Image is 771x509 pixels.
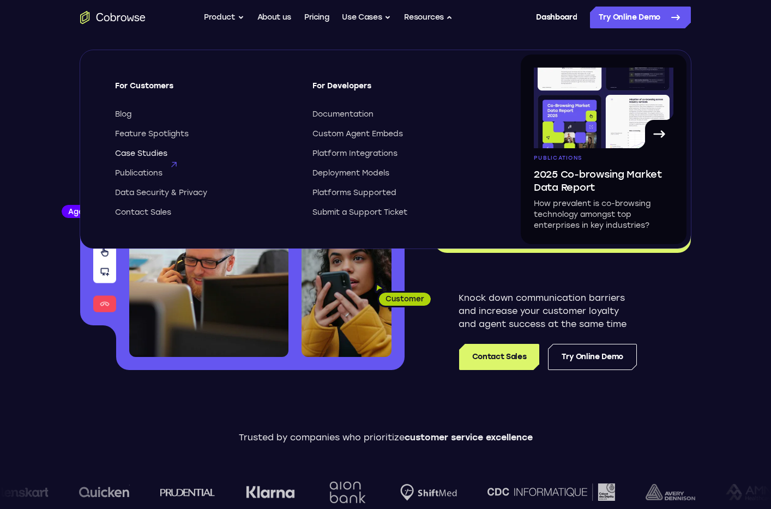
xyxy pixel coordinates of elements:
[405,432,533,443] span: customer service excellence
[115,168,162,179] span: Publications
[80,11,146,24] a: Go to the home page
[115,207,293,218] a: Contact Sales
[115,129,293,140] a: Feature Spotlights
[115,207,171,218] span: Contact Sales
[115,81,293,100] span: For Customers
[257,7,291,28] a: About us
[312,109,490,120] a: Documentation
[312,81,490,100] span: For Developers
[115,168,293,179] a: Publications
[590,7,691,28] a: Try Online Demo
[129,162,288,357] img: A customer support agent talking on the phone
[312,207,490,218] a: Submit a Support Ticket
[312,168,389,179] span: Deployment Models
[304,7,329,28] a: Pricing
[115,148,293,159] a: Case Studies
[115,109,293,120] a: Blog
[312,129,490,140] a: Custom Agent Embeds
[536,7,577,28] a: Dashboard
[312,187,396,198] span: Platforms Supported
[115,129,189,140] span: Feature Spotlights
[312,187,490,198] a: Platforms Supported
[160,488,215,496] img: prudential
[534,68,673,148] img: A page from the browsing market ebook
[548,344,637,370] a: Try Online Demo
[312,148,490,159] a: Platform Integrations
[487,483,615,500] img: CDC Informatique
[312,109,374,120] span: Documentation
[400,484,456,501] img: Shiftmed
[312,148,397,159] span: Platform Integrations
[534,168,673,194] span: 2025 Co-browsing Market Data Report
[534,155,582,161] span: Publications
[312,129,403,140] span: Custom Agent Embeds
[115,187,293,198] a: Data Security & Privacy
[459,344,539,370] a: Contact Sales
[404,7,453,28] button: Resources
[204,7,244,28] button: Product
[115,187,207,198] span: Data Security & Privacy
[302,228,391,357] img: A customer holding their phone
[115,109,131,120] span: Blog
[115,148,167,159] span: Case Studies
[245,486,294,499] img: Klarna
[534,198,673,231] p: How prevalent is co-browsing technology amongst top enterprises in key industries?
[459,292,637,331] p: Knock down communication barriers and increase your customer loyalty and agent success at the sam...
[312,168,490,179] a: Deployment Models
[342,7,391,28] button: Use Cases
[312,207,407,218] span: Submit a Support Ticket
